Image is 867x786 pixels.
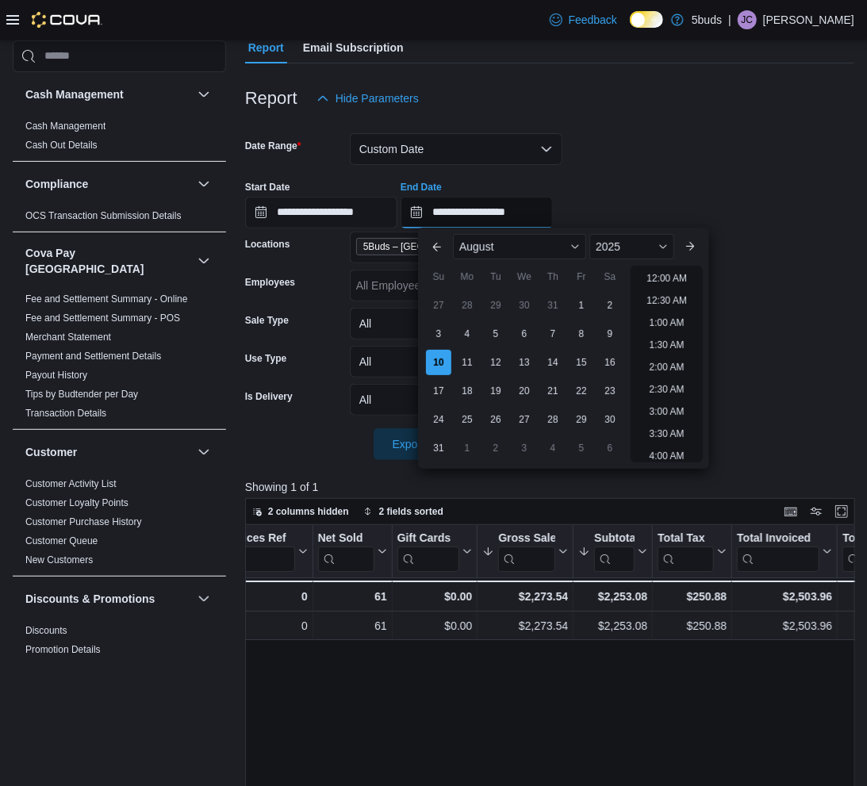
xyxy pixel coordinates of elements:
button: Net Sold [317,531,386,571]
button: Subtotal [578,531,647,571]
div: Gross Sales [498,531,555,546]
div: Mo [455,264,480,289]
li: 2:30 AM [643,380,691,399]
button: Custom Date [350,133,562,165]
div: $2,503.96 [737,616,832,635]
span: Report [248,32,284,63]
a: Transaction Details [25,407,106,418]
div: day-1 [569,293,594,318]
button: All [350,384,562,416]
div: $2,273.54 [482,587,568,606]
button: Compliance [194,174,213,193]
button: Next month [677,234,703,259]
li: 12:00 AM [640,269,693,288]
div: 61 [318,616,387,635]
div: Customer [13,474,226,575]
div: day-30 [512,293,537,318]
div: Invoices Ref [221,531,294,571]
div: day-8 [569,321,594,347]
div: day-19 [483,378,508,404]
div: Th [540,264,566,289]
a: Promotion Details [25,643,101,654]
span: 2025 [596,240,620,253]
div: day-29 [569,407,594,432]
div: Sa [597,264,623,289]
div: day-27 [426,293,451,318]
button: Total Tax [658,531,727,571]
label: Use Type [245,352,286,365]
span: Tips by Budtender per Day [25,387,138,400]
a: Payout History [25,369,87,380]
span: Promotion Details [25,642,101,655]
li: 12:30 AM [640,291,693,310]
div: day-16 [597,350,623,375]
div: day-6 [512,321,537,347]
a: Merchant Statement [25,331,111,342]
a: Customer Purchase History [25,516,142,527]
span: Fee and Settlement Summary - Online [25,292,188,305]
span: Customer Purchase History [25,515,142,527]
div: Total Tax [658,531,714,546]
div: Total Invoiced [737,531,819,546]
div: Button. Open the month selector. August is currently selected. [453,234,586,259]
div: Net Sold [317,531,374,571]
label: End Date [401,181,442,194]
div: day-12 [483,350,508,375]
button: Gross Sales [482,531,568,571]
button: Customer [194,442,213,461]
a: Discounts [25,624,67,635]
button: Invoices Ref [221,531,307,571]
div: 0 [221,587,307,606]
div: Gift Card Sales [397,531,459,571]
span: Cash Management [25,119,105,132]
span: Payout History [25,368,87,381]
div: Invoices Ref [221,531,294,546]
div: $250.88 [658,587,727,606]
a: Cash Out Details [25,139,98,150]
div: Total Invoiced [737,531,819,571]
div: day-4 [540,435,566,461]
div: Button. Open the year selector. 2025 is currently selected. [589,234,674,259]
p: 5buds [692,10,722,29]
button: Discounts & Promotions [194,589,213,608]
span: August [459,240,494,253]
label: Start Date [245,181,290,194]
span: Customer Loyalty Points [25,496,129,508]
div: Jacob Calder [738,10,757,29]
div: day-18 [455,378,480,404]
p: | [728,10,731,29]
h3: Discounts & Promotions [25,590,155,606]
a: Customer Activity List [25,477,117,489]
div: day-21 [540,378,566,404]
span: Dark Mode [630,28,631,29]
p: Showing 1 of 1 [245,479,861,495]
div: $2,503.96 [737,587,832,606]
span: 2 columns hidden [268,505,349,518]
li: 1:00 AM [643,313,691,332]
div: day-3 [512,435,537,461]
span: Export [383,428,453,460]
li: 3:30 AM [643,424,691,443]
h3: Cash Management [25,86,124,102]
label: Is Delivery [245,390,293,403]
div: day-29 [483,293,508,318]
label: Sale Type [245,314,289,327]
div: day-23 [597,378,623,404]
button: Display options [807,502,826,521]
button: Hide Parameters [310,82,425,114]
div: Gift Cards [397,531,459,546]
div: Discounts & Promotions [13,620,226,684]
button: Cash Management [25,86,191,102]
span: Merchant Statement [25,330,111,343]
div: $2,253.08 [578,587,647,606]
div: 61 [317,587,386,606]
h3: Customer [25,443,77,459]
button: Export [374,428,462,460]
button: Cova Pay [GEOGRAPHIC_DATA] [194,251,213,270]
div: day-24 [426,407,451,432]
img: Cova [32,12,102,28]
li: 2:00 AM [643,358,691,377]
div: day-20 [512,378,537,404]
div: We [512,264,537,289]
